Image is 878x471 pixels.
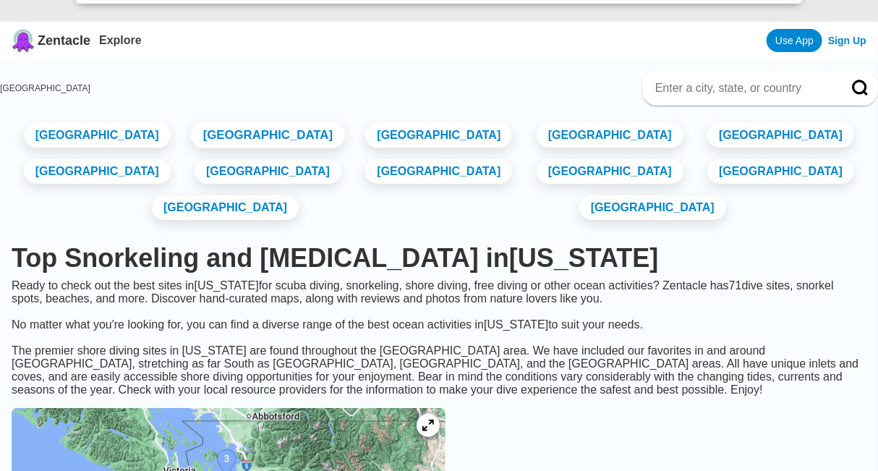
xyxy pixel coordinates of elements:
a: Use App [767,29,822,52]
a: Zentacle logoZentacle [12,29,90,52]
a: [GEOGRAPHIC_DATA] [365,159,512,184]
a: [GEOGRAPHIC_DATA] [152,195,299,220]
a: [GEOGRAPHIC_DATA] [365,123,512,148]
a: [GEOGRAPHIC_DATA] [537,123,683,148]
a: [GEOGRAPHIC_DATA] [191,122,345,148]
a: [GEOGRAPHIC_DATA] [707,123,854,148]
input: Enter a city, state, or country [654,81,832,96]
a: [GEOGRAPHIC_DATA] [579,195,726,220]
a: [GEOGRAPHIC_DATA] [195,159,341,184]
a: [GEOGRAPHIC_DATA] [24,159,171,184]
span: Zentacle [38,33,90,48]
a: [GEOGRAPHIC_DATA] [537,159,683,184]
a: Explore [99,34,142,46]
a: Sign Up [828,35,866,46]
h1: Top Snorkeling and [MEDICAL_DATA] in [US_STATE] [12,243,866,273]
a: [GEOGRAPHIC_DATA] [707,159,854,184]
img: Zentacle logo [12,29,35,52]
a: [GEOGRAPHIC_DATA] [24,123,171,148]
